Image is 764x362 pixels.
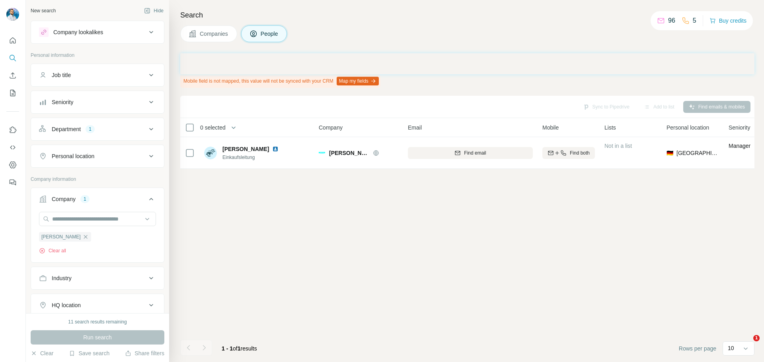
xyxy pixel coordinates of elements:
div: 11 search results remaining [68,318,127,325]
div: Company [52,195,76,203]
button: Search [6,51,19,65]
button: Hide [138,5,169,17]
div: Job title [52,71,71,79]
img: Logo of Ziehl [319,150,325,156]
span: 0 selected [200,124,226,132]
button: HQ location [31,296,164,315]
button: Seniority [31,93,164,112]
button: Company1 [31,190,164,212]
span: People [261,30,279,38]
p: 5 [693,16,696,25]
span: Einkaufsleitung [222,154,282,161]
span: 1 [753,335,760,341]
span: Not in a list [604,143,632,149]
img: LinkedIn logo [272,146,279,152]
span: [PERSON_NAME] [41,233,81,240]
p: Company information [31,176,164,183]
div: Company lookalikes [53,28,103,36]
span: [PERSON_NAME] [222,145,269,153]
span: [GEOGRAPHIC_DATA] [676,149,719,157]
span: Email [408,124,422,132]
p: 10 [728,344,734,352]
button: Dashboard [6,158,19,172]
span: 1 [238,345,241,352]
div: Seniority [52,98,73,106]
button: Use Surfe API [6,140,19,155]
span: 🇩🇪 [667,149,673,157]
p: Personal information [31,52,164,59]
span: Manager [729,143,750,149]
button: Company lookalikes [31,23,164,42]
button: Feedback [6,175,19,190]
button: Map my fields [337,77,379,85]
button: Department1 [31,120,164,139]
span: 1 - 1 [222,345,233,352]
span: Lists [604,124,616,132]
iframe: Banner [180,53,754,74]
span: Companies [200,30,229,38]
button: Use Surfe on LinkedIn [6,123,19,137]
span: Company [319,124,343,132]
button: My lists [6,86,19,100]
iframe: Intercom live chat [737,335,756,354]
button: Enrich CSV [6,68,19,83]
div: Industry [52,274,72,282]
h4: Search [180,10,754,21]
span: Seniority [729,124,750,132]
div: HQ location [52,301,81,309]
button: Clear all [39,247,66,254]
button: Save search [69,349,109,357]
div: Personal location [52,152,94,160]
button: Personal location [31,147,164,166]
span: of [233,345,238,352]
img: Avatar [204,147,217,159]
div: 1 [80,196,90,203]
span: results [222,345,257,352]
span: [PERSON_NAME] [329,149,369,157]
button: Find both [542,147,595,159]
p: 96 [668,16,675,25]
span: Find both [570,149,590,157]
div: 1 [86,126,95,133]
button: Buy credits [709,15,746,26]
span: Rows per page [679,345,716,352]
span: Mobile [542,124,559,132]
img: Avatar [6,8,19,21]
button: Clear [31,349,53,357]
button: Quick start [6,33,19,48]
div: Mobile field is not mapped, this value will not be synced with your CRM [180,74,380,88]
button: Industry [31,269,164,288]
div: Department [52,125,81,133]
div: New search [31,7,56,14]
button: Share filters [125,349,164,357]
button: Job title [31,66,164,85]
span: Personal location [667,124,709,132]
button: Find email [408,147,533,159]
span: Find email [464,149,486,157]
